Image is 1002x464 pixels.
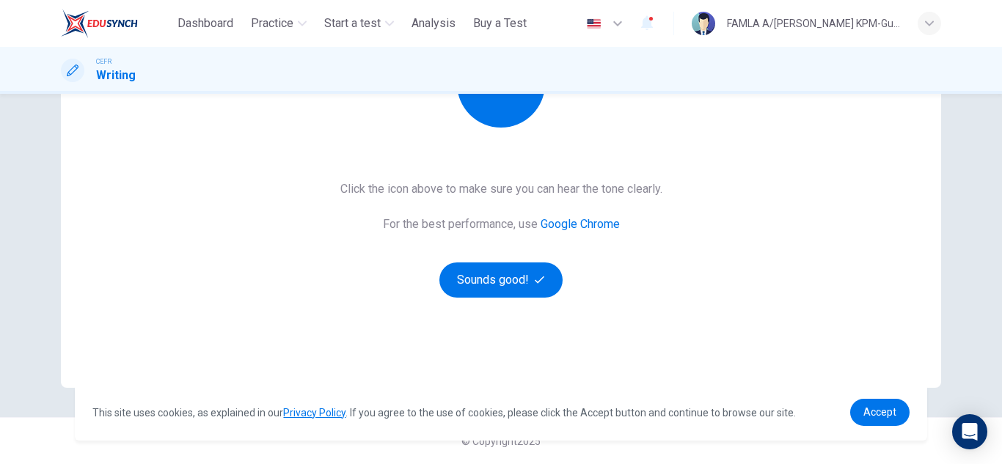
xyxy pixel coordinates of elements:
[412,15,456,32] span: Analysis
[324,15,381,32] span: Start a test
[96,67,136,84] h1: Writing
[952,414,987,449] div: Open Intercom Messenger
[61,9,138,38] img: ELTC logo
[172,10,239,37] button: Dashboard
[473,15,527,32] span: Buy a Test
[863,406,896,418] span: Accept
[541,217,620,231] a: Google Chrome
[61,9,172,38] a: ELTC logo
[461,435,541,447] span: © Copyright 2025
[92,407,796,419] span: This site uses cookies, as explained in our . If you agree to the use of cookies, please click th...
[383,216,620,233] h6: For the best performance, use
[75,384,926,441] div: cookieconsent
[340,180,662,198] h6: Click the icon above to make sure you can hear the tone clearly.
[467,10,533,37] button: Buy a Test
[318,10,400,37] button: Start a test
[245,10,312,37] button: Practice
[178,15,233,32] span: Dashboard
[727,15,900,32] div: FAMLA A/[PERSON_NAME] KPM-Guru
[406,10,461,37] button: Analysis
[96,56,111,67] span: CEFR
[585,18,603,29] img: en
[850,399,910,426] a: dismiss cookie message
[251,15,293,32] span: Practice
[439,262,563,298] button: Sounds good!
[283,407,345,419] a: Privacy Policy
[692,12,715,35] img: Profile picture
